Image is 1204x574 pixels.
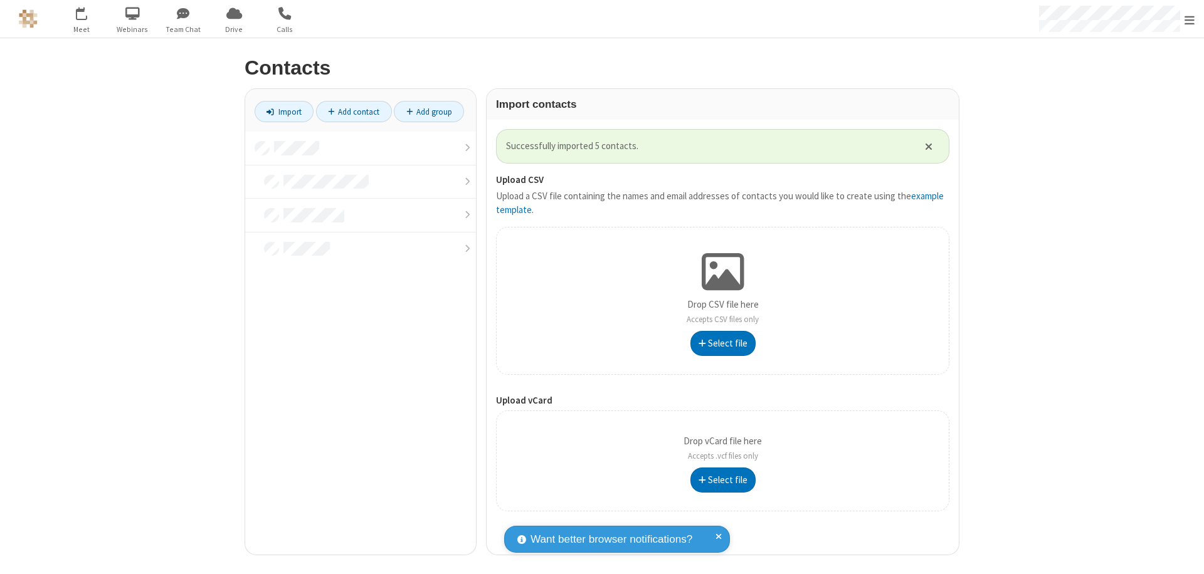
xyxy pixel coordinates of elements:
label: Upload CSV [496,173,949,187]
span: Webinars [109,24,156,35]
p: Drop vCard file here [684,434,762,462]
span: Meet [58,24,105,35]
p: Upload a CSV file containing the names and email addresses of contacts you would like to create u... [496,189,949,217]
span: Accepts .vcf files only [688,451,758,461]
label: Upload vCard [496,394,949,408]
a: Add group [394,101,464,122]
a: Add contact [316,101,392,122]
span: Drive [211,24,258,35]
button: Close alert [919,137,939,155]
span: Accepts CSV files only [687,314,759,325]
span: Calls [261,24,309,35]
button: Select file [690,467,756,493]
a: Import [255,101,314,122]
div: 9 [85,7,93,16]
span: Want better browser notifications? [531,531,692,548]
p: Drop CSV file here [687,298,759,326]
h2: Contacts [245,57,959,79]
button: Select file [690,331,756,356]
span: Team Chat [160,24,207,35]
h3: Import contacts [496,98,949,110]
img: QA Selenium DO NOT DELETE OR CHANGE [19,9,38,28]
span: Successfully imported 5 contacts. [506,139,909,154]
